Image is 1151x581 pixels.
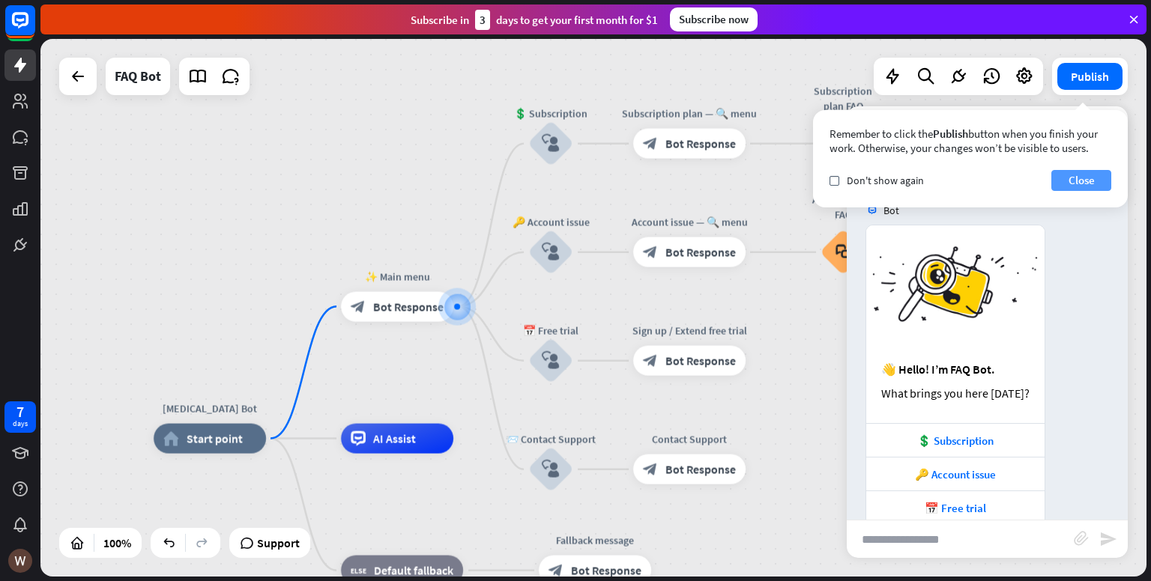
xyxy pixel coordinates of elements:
div: 📅 Free trial [506,323,596,338]
span: Publish [933,127,968,141]
span: Bot Response [665,353,736,368]
a: 7 days [4,401,36,433]
i: block_bot_response [549,563,564,578]
i: block_bot_response [643,136,658,151]
div: Remember to click the button when you finish your work. Otherwise, your changes won’t be visible ... [830,127,1111,155]
div: Subscription plan FAQ [809,84,877,114]
div: Sign up / Extend free trial [622,323,757,338]
span: Bot Response [665,245,736,260]
i: send [1099,530,1117,548]
button: Publish [1057,63,1123,90]
div: [MEDICAL_DATA] Bot [142,401,277,416]
span: Bot Response [571,563,641,578]
i: block_bot_response [351,299,366,314]
i: block_bot_response [643,462,658,477]
i: block_fallback [351,563,366,578]
div: ✨ Main menu [330,269,465,284]
button: Close [1051,170,1111,191]
div: 💲 Subscription [506,106,596,121]
div: Account issue — 🔍 menu [622,215,757,230]
div: Contact Support [622,432,757,447]
span: Support [257,531,300,555]
div: 🔑 Account issue [874,467,1037,481]
div: 7 [16,405,24,419]
div: 3 [475,10,490,30]
div: Subscription plan — 🔍 menu [622,106,757,121]
i: block_user_input [542,460,560,478]
span: AI Assist [373,431,416,446]
i: block_user_input [542,352,560,370]
div: days [13,419,28,429]
div: 👋 Hello! I’m FAQ Bot. [881,362,1030,377]
div: 🔑 Account issue [506,215,596,230]
div: 📅 Free trial [874,501,1037,515]
div: 100% [99,531,136,555]
div: Subscribe now [670,7,758,31]
div: 📨 Contact Support [506,432,596,447]
span: Start point [187,431,243,446]
i: block_user_input [542,243,560,261]
span: Bot Response [665,136,736,151]
button: Open LiveChat chat widget [12,6,57,51]
div: Fallback message [528,533,662,548]
span: Default fallback [374,563,453,578]
div: Subscribe in days to get your first month for $1 [411,10,658,30]
span: Bot Response [665,462,736,477]
div: 💲 Subscription [874,434,1037,448]
div: Account issue FAQ [809,192,877,222]
span: Don't show again [847,174,924,187]
i: home_2 [163,431,179,446]
span: Bot [883,204,899,217]
span: Bot Response [373,299,444,314]
div: FAQ Bot [115,58,161,95]
i: block_attachment [1074,531,1089,546]
div: What brings you here [DATE]? [881,386,1030,401]
i: block_faq [836,244,851,261]
i: block_bot_response [643,245,658,260]
i: block_bot_response [643,353,658,368]
i: block_user_input [542,135,560,153]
